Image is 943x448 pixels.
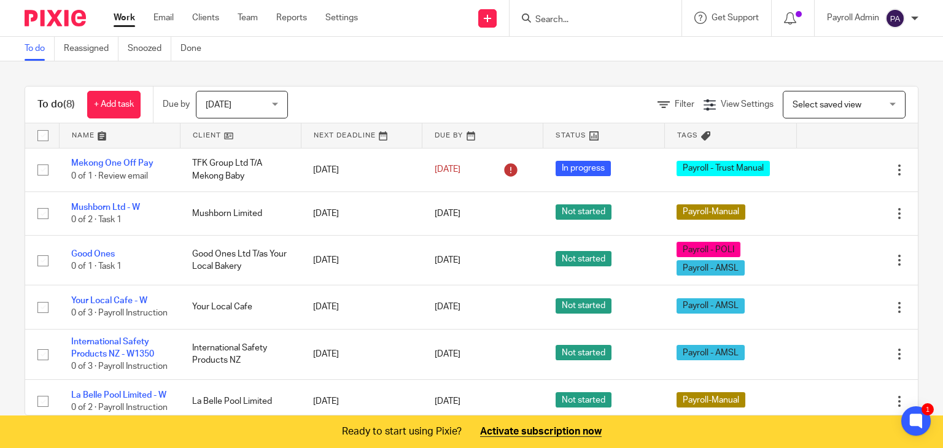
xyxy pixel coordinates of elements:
span: Payroll - AMSL [677,260,745,276]
td: [DATE] [301,379,422,423]
td: Your Local Cafe [180,285,301,329]
span: Payroll - Trust Manual [677,161,770,176]
a: Clients [192,12,219,24]
div: 1 [922,403,934,415]
span: 0 of 2 · Task 1 [71,215,122,224]
span: Filter [675,100,694,109]
span: (8) [63,99,75,109]
span: [DATE] [206,101,231,109]
span: [DATE] [435,397,460,406]
img: svg%3E [885,9,905,28]
span: View Settings [721,100,774,109]
td: International Safety Products NZ [180,329,301,379]
a: Mushborn Ltd - W [71,203,140,212]
span: [DATE] [435,303,460,311]
td: La Belle Pool Limited [180,379,301,423]
td: [DATE] [301,236,422,285]
img: Pixie [25,10,86,26]
span: Not started [556,204,611,220]
a: + Add task [87,91,141,118]
span: 0 of 2 · Payroll Instruction [71,403,168,412]
span: Not started [556,251,611,266]
span: Get Support [712,14,759,22]
td: [DATE] [301,191,422,235]
span: [DATE] [435,350,460,358]
p: Payroll Admin [827,12,879,24]
td: TFK Group Ltd T/A Mekong Baby [180,148,301,191]
a: Your Local Cafe - W [71,296,147,305]
span: 0 of 1 · Review email [71,172,148,180]
a: Done [180,37,211,61]
a: Snoozed [128,37,171,61]
p: Due by [163,98,190,110]
a: Good Ones [71,250,115,258]
span: Payroll - AMSL [677,298,745,314]
td: Mushborn Limited [180,191,301,235]
a: Settings [325,12,358,24]
span: In progress [556,161,611,176]
input: Search [534,15,645,26]
td: Good Ones Ltd T/as Your Local Bakery [180,236,301,285]
span: Not started [556,345,611,360]
a: Team [238,12,258,24]
td: [DATE] [301,148,422,191]
a: Mekong One Off Pay [71,159,153,168]
span: 0 of 3 · Payroll Instruction [71,309,168,318]
span: 0 of 3 · Payroll Instruction [71,363,168,371]
span: Payroll-Manual [677,392,745,407]
span: Tags [677,132,698,139]
h1: To do [37,98,75,111]
span: Select saved view [793,101,861,109]
span: [DATE] [435,166,460,174]
span: Payroll - AMSL [677,345,745,360]
a: Reports [276,12,307,24]
span: 0 of 1 · Task 1 [71,262,122,271]
a: To do [25,37,55,61]
span: Not started [556,298,611,314]
a: Reassigned [64,37,118,61]
a: La Belle Pool Limited - W [71,391,166,400]
span: Payroll-Manual [677,204,745,220]
td: [DATE] [301,285,422,329]
td: [DATE] [301,329,422,379]
a: Email [153,12,174,24]
span: [DATE] [435,256,460,265]
a: International Safety Products NZ - W1350 [71,338,154,358]
span: Not started [556,392,611,407]
a: Work [114,12,135,24]
span: Payroll - POLI [677,242,740,257]
span: [DATE] [435,209,460,218]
